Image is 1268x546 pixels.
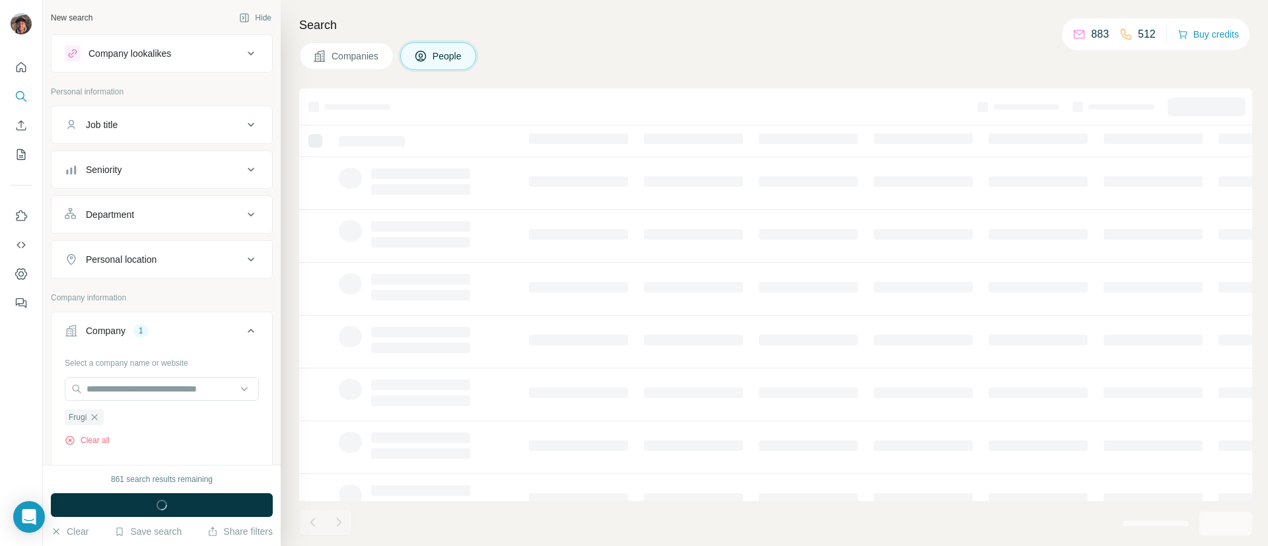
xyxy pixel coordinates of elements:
[86,208,134,221] div: Department
[52,154,272,186] button: Seniority
[207,525,273,538] button: Share filters
[51,292,273,304] p: Company information
[11,55,32,79] button: Quick start
[13,501,45,533] div: Open Intercom Messenger
[11,291,32,315] button: Feedback
[1138,26,1156,42] p: 512
[11,233,32,257] button: Use Surfe API
[52,244,272,275] button: Personal location
[1091,26,1109,42] p: 883
[11,262,32,286] button: Dashboard
[51,525,88,538] button: Clear
[1178,25,1239,44] button: Buy credits
[111,473,213,485] div: 861 search results remaining
[114,525,182,538] button: Save search
[230,8,281,28] button: Hide
[299,16,1252,34] h4: Search
[11,13,32,34] img: Avatar
[65,352,259,369] div: Select a company name or website
[86,163,122,176] div: Seniority
[11,114,32,137] button: Enrich CSV
[86,118,118,131] div: Job title
[69,411,87,423] span: Frugi
[52,199,272,230] button: Department
[86,253,157,266] div: Personal location
[332,50,380,63] span: Companies
[52,38,272,69] button: Company lookalikes
[51,12,92,24] div: New search
[51,86,273,98] p: Personal information
[88,47,171,60] div: Company lookalikes
[52,315,272,352] button: Company1
[11,143,32,166] button: My lists
[133,325,149,337] div: 1
[11,204,32,228] button: Use Surfe on LinkedIn
[11,85,32,108] button: Search
[433,50,463,63] span: People
[52,109,272,141] button: Job title
[86,324,125,337] div: Company
[65,434,110,446] button: Clear all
